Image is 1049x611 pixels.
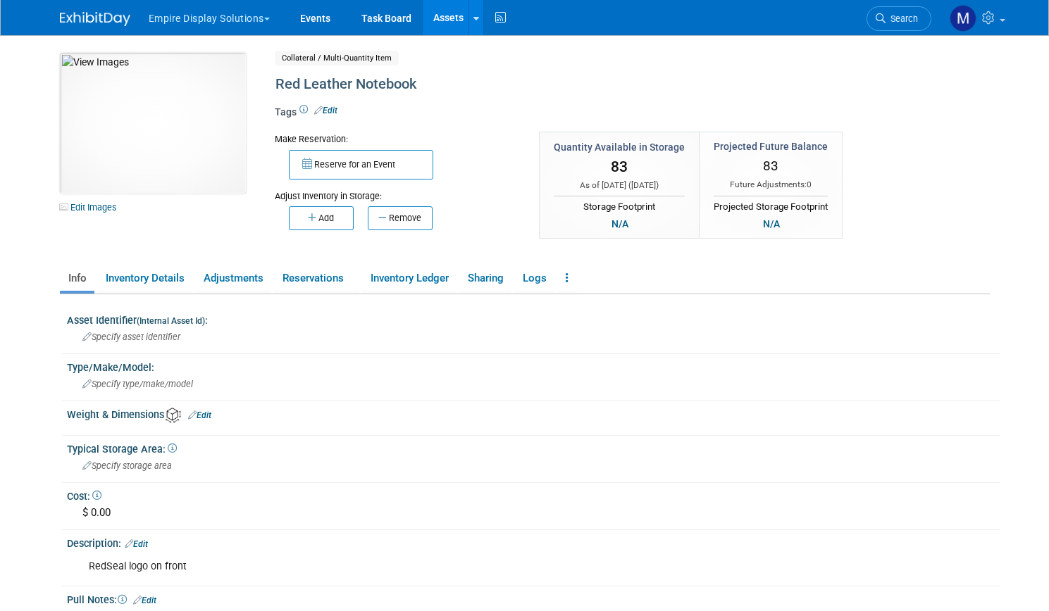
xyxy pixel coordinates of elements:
[314,106,337,115] a: Edit
[274,266,359,291] a: Reservations
[275,51,399,65] span: Collateral / Multi-Quantity Item
[188,410,211,420] a: Edit
[362,266,457,291] a: Inventory Ledger
[67,589,1000,607] div: Pull Notes:
[763,158,778,174] span: 83
[195,266,271,291] a: Adjustments
[82,379,193,389] span: Specify type/make/model
[67,404,1000,423] div: Weight & Dimensions
[67,357,1000,374] div: Type/Make/Model:
[275,179,518,203] div: Adjust Inventory in Storage:
[714,196,828,214] div: Projected Storage Footprint
[67,443,177,455] span: Typical Storage Area:
[271,72,888,97] div: Red Leather Notebook
[714,139,828,153] div: Projected Future Balance
[759,216,784,232] div: N/A
[60,199,123,216] a: Edit Images
[137,316,205,326] small: (Internal Asset Id)
[275,132,518,146] div: Make Reservation:
[631,180,656,190] span: [DATE]
[125,539,148,549] a: Edit
[275,105,888,129] div: Tags
[60,12,130,26] img: ExhibitDay
[77,502,990,524] div: $ 0.00
[368,206,433,230] button: Remove
[133,596,156,605] a: Edit
[459,266,511,291] a: Sharing
[554,140,685,154] div: Quantity Available in Storage
[950,5,976,32] img: Matt h
[79,553,824,581] div: RedSeal logo on front
[60,53,246,194] img: View Images
[67,310,1000,327] div: Asset Identifier :
[714,179,828,191] div: Future Adjustments:
[554,179,685,191] div: As of [DATE] ( )
[807,179,812,189] span: 0
[611,158,628,175] span: 83
[67,533,1000,551] div: Description:
[97,266,192,291] a: Inventory Details
[554,196,685,214] div: Storage Footprint
[289,150,433,179] button: Reserve for an Event
[607,216,633,232] div: N/A
[67,486,1000,503] div: Cost:
[514,266,554,291] a: Logs
[867,6,931,31] a: Search
[886,13,918,24] span: Search
[289,206,354,230] button: Add
[60,266,94,291] a: Info
[166,408,181,423] img: Asset Weight and Dimensions
[82,332,180,342] span: Specify asset identifier
[82,460,172,471] span: Specify storage area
